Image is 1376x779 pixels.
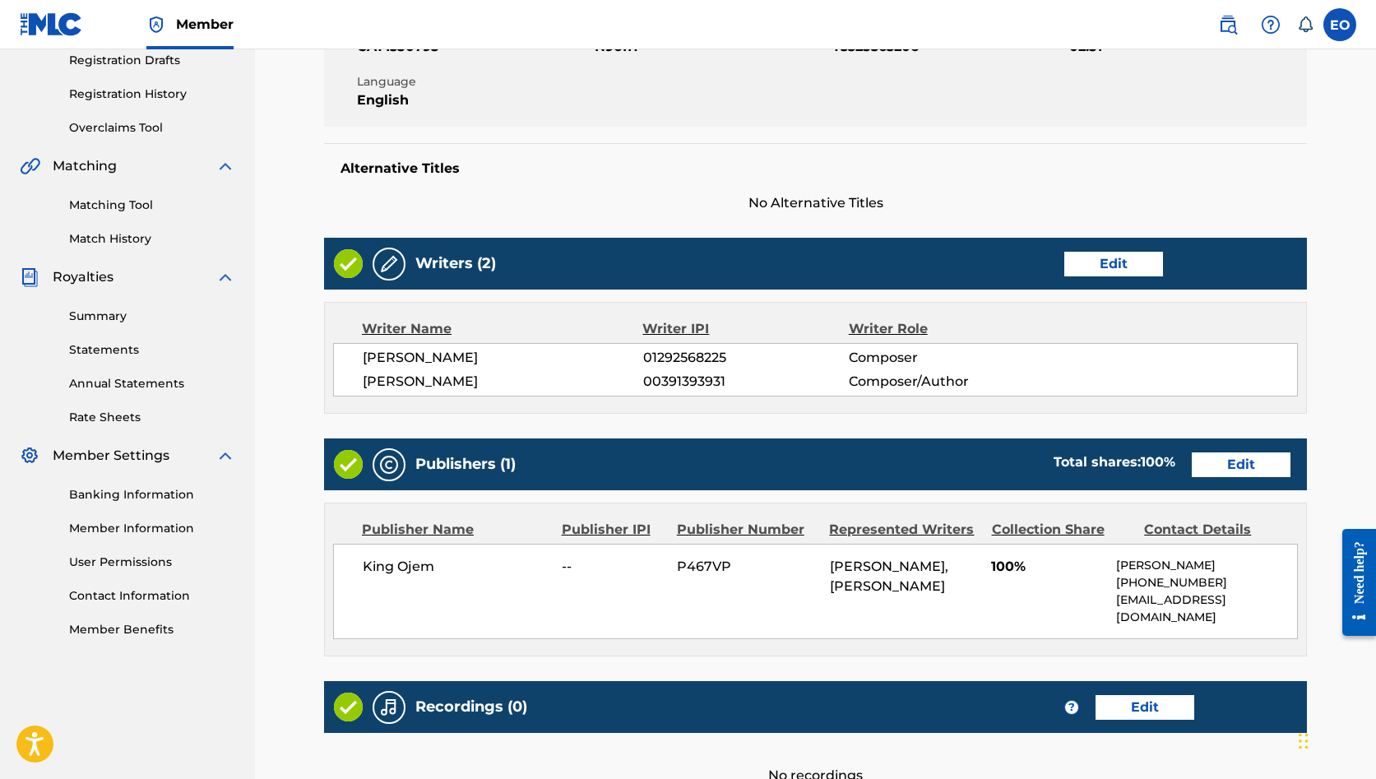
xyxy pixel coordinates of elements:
[20,446,39,466] img: Member Settings
[334,693,363,721] img: Valid
[53,156,117,176] span: Matching
[69,375,235,392] a: Annual Statements
[562,557,665,577] span: --
[357,73,591,90] span: Language
[69,308,235,325] a: Summary
[415,698,527,716] h5: Recordings (0)
[215,156,235,176] img: expand
[1323,8,1356,41] div: User Menu
[379,455,399,475] img: Publishers
[69,52,235,69] a: Registration Drafts
[1212,8,1244,41] a: Public Search
[69,621,235,638] a: Member Benefits
[1116,574,1297,591] p: [PHONE_NUMBER]
[1299,716,1309,766] div: Drag
[677,557,817,577] span: P467VP
[363,372,643,392] span: [PERSON_NAME]
[363,557,549,577] span: King Ojem
[829,520,979,540] div: Represented Writers
[357,90,591,110] span: English
[53,446,169,466] span: Member Settings
[69,86,235,103] a: Registration History
[69,486,235,503] a: Banking Information
[1144,520,1285,540] div: Contact Details
[146,15,166,35] img: Top Rightsholder
[1064,252,1163,276] a: Edit
[1116,557,1297,574] p: [PERSON_NAME]
[334,249,363,278] img: Valid
[643,372,849,392] span: 00391393931
[379,254,399,274] img: Writers
[215,267,235,287] img: expand
[1116,591,1297,626] p: [EMAIL_ADDRESS][DOMAIN_NAME]
[1254,8,1287,41] div: Help
[415,254,496,273] h5: Writers (2)
[53,267,114,287] span: Royalties
[20,156,40,176] img: Matching
[1297,16,1313,33] div: Notifications
[20,267,39,287] img: Royalties
[1218,15,1238,35] img: search
[1261,15,1281,35] img: help
[362,520,549,540] div: Publisher Name
[830,559,948,594] span: [PERSON_NAME], [PERSON_NAME]
[363,348,643,368] span: [PERSON_NAME]
[677,520,818,540] div: Publisher Number
[849,319,1036,339] div: Writer Role
[849,372,1035,392] span: Composer/Author
[341,160,1290,177] h5: Alternative Titles
[642,319,848,339] div: Writer IPI
[69,554,235,571] a: User Permissions
[379,698,399,717] img: Recordings
[1294,700,1376,779] iframe: Chat Widget
[991,557,1103,577] span: 100%
[69,119,235,137] a: Overclaims Tool
[1096,695,1194,720] a: Edit
[1330,514,1376,650] iframe: Resource Center
[69,341,235,359] a: Statements
[69,230,235,248] a: Match History
[176,15,234,34] span: Member
[69,520,235,537] a: Member Information
[69,587,235,605] a: Contact Information
[1065,701,1078,714] span: ?
[362,319,642,339] div: Writer Name
[324,193,1307,213] span: No Alternative Titles
[1141,454,1175,470] span: 100 %
[1054,452,1175,472] div: Total shares:
[849,348,1035,368] span: Composer
[334,450,363,479] img: Valid
[69,197,235,214] a: Matching Tool
[215,446,235,466] img: expand
[643,348,849,368] span: 01292568225
[69,409,235,426] a: Rate Sheets
[1192,452,1290,477] a: Edit
[415,455,516,474] h5: Publishers (1)
[562,520,665,540] div: Publisher IPI
[20,12,83,36] img: MLC Logo
[992,520,1133,540] div: Collection Share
